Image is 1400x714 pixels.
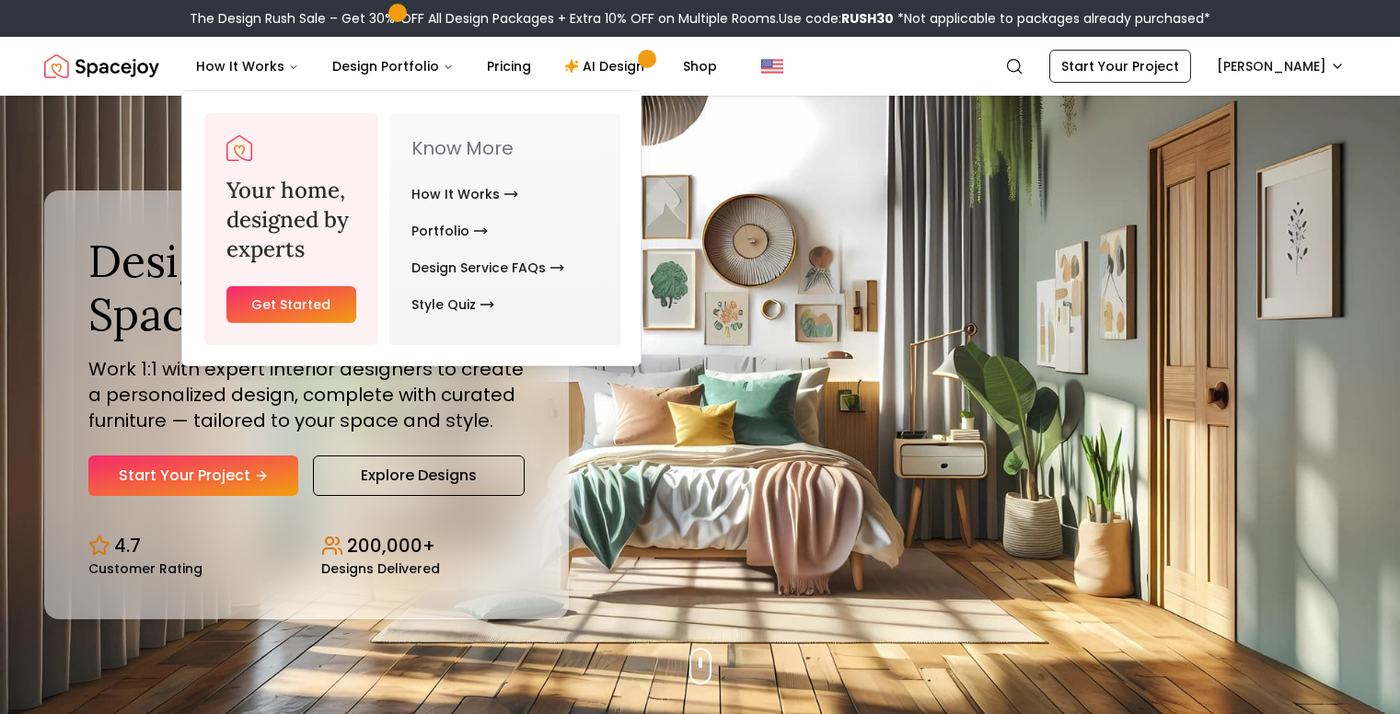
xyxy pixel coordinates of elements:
[88,235,525,340] h1: Design Your Dream Space Online
[668,48,732,85] a: Shop
[347,533,435,559] p: 200,000+
[1049,50,1191,83] a: Start Your Project
[181,48,314,85] button: How It Works
[761,55,783,77] img: United States
[779,9,894,28] span: Use code:
[88,455,298,496] a: Start Your Project
[44,48,159,85] img: Spacejoy Logo
[550,48,665,85] a: AI Design
[114,533,141,559] p: 4.7
[313,455,525,496] a: Explore Designs
[44,37,1356,96] nav: Global
[88,518,525,575] div: Design stats
[321,562,440,575] small: Designs Delivered
[181,48,732,85] nav: Main
[88,562,202,575] small: Customer Rating
[190,9,1210,28] div: The Design Rush Sale – Get 30% OFF All Design Packages + Extra 10% OFF on Multiple Rooms.
[472,48,546,85] a: Pricing
[894,9,1210,28] span: *Not applicable to packages already purchased*
[318,48,469,85] button: Design Portfolio
[1206,50,1356,83] button: [PERSON_NAME]
[44,48,159,85] a: Spacejoy
[88,356,525,433] p: Work 1:1 with expert interior designers to create a personalized design, complete with curated fu...
[841,9,894,28] b: RUSH30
